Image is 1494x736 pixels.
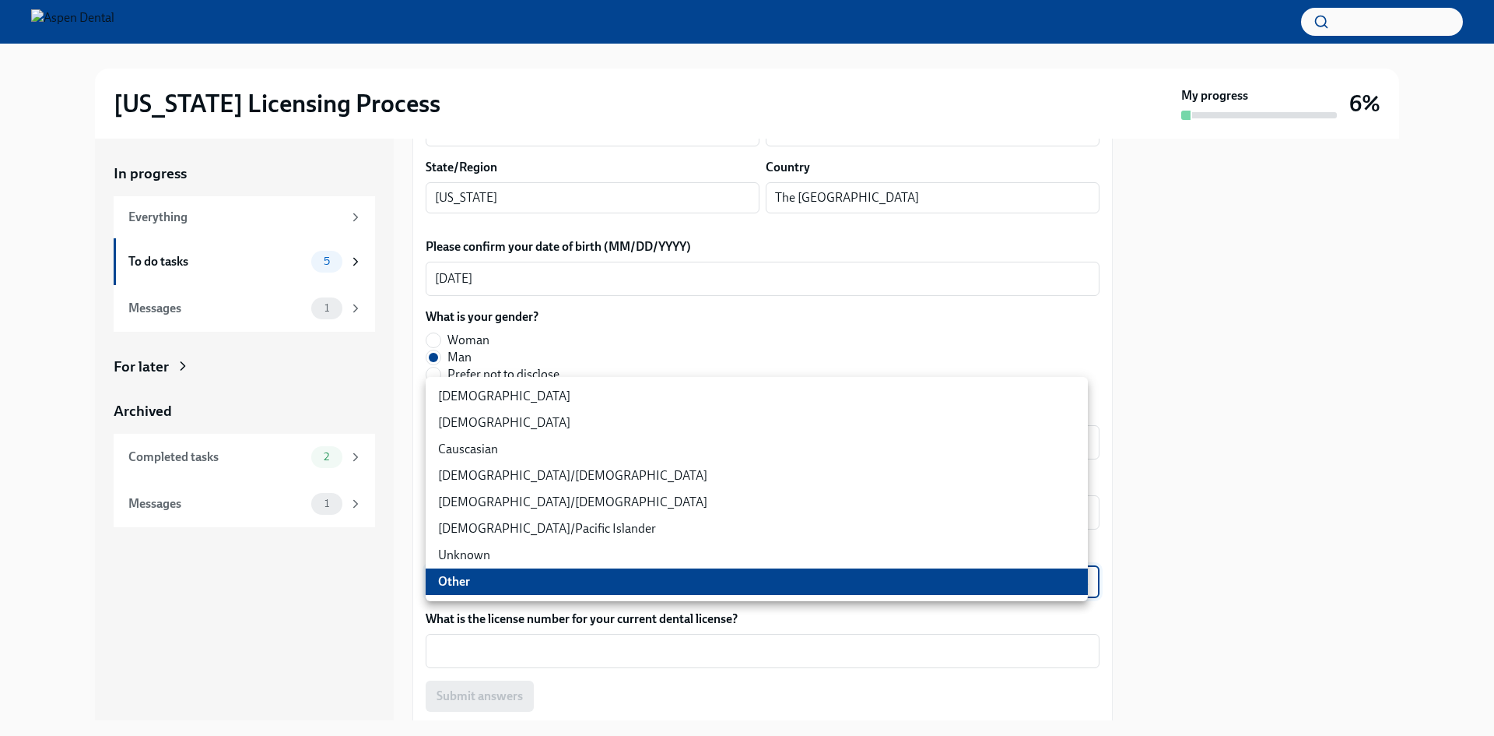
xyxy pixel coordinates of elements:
[426,436,1088,463] li: Causcasian
[426,463,1088,489] li: [DEMOGRAPHIC_DATA]/[DEMOGRAPHIC_DATA]
[426,569,1088,595] li: Other
[426,542,1088,569] li: Unknown
[426,383,1088,410] li: [DEMOGRAPHIC_DATA]
[426,410,1088,436] li: [DEMOGRAPHIC_DATA]
[426,489,1088,516] li: [DEMOGRAPHIC_DATA]/[DEMOGRAPHIC_DATA]
[426,516,1088,542] li: [DEMOGRAPHIC_DATA]/Pacific Islander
